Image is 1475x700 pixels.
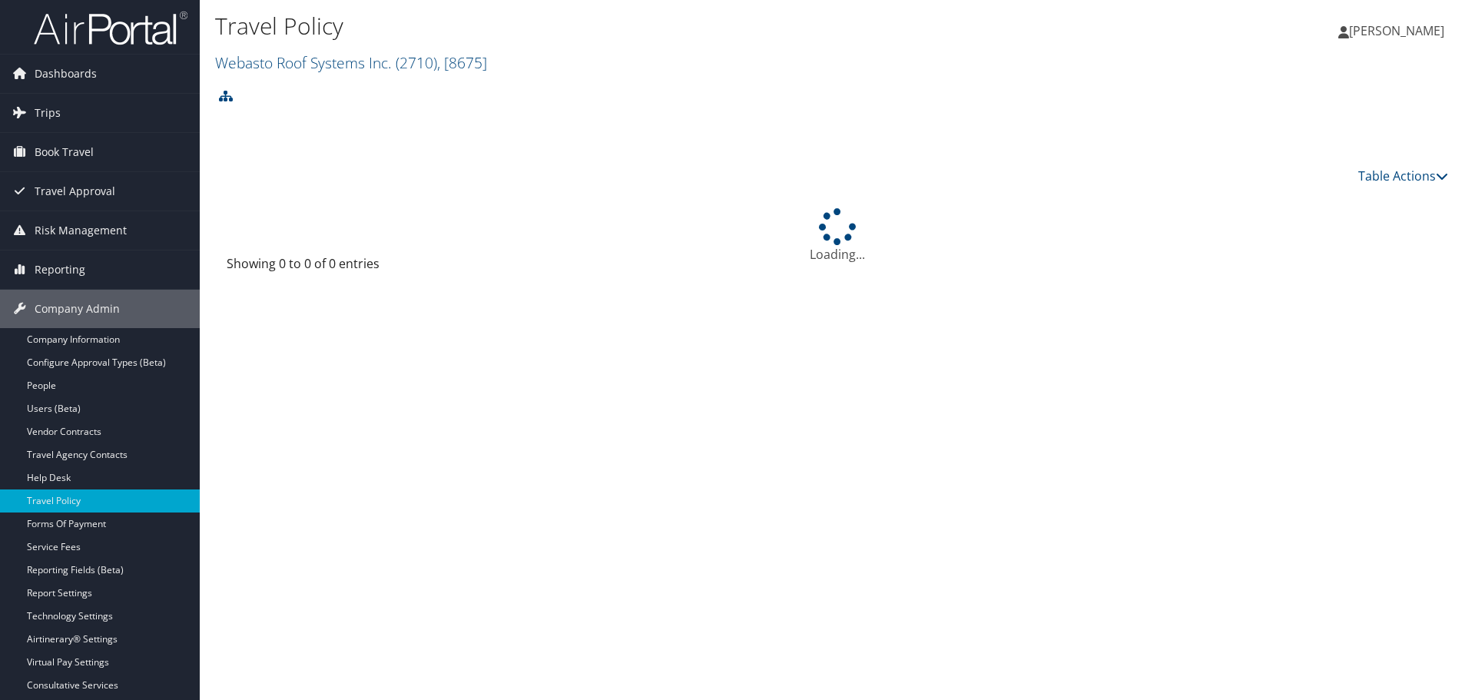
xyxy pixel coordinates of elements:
[35,290,120,328] span: Company Admin
[35,94,61,132] span: Trips
[35,250,85,289] span: Reporting
[1349,22,1444,39] span: [PERSON_NAME]
[35,211,127,250] span: Risk Management
[35,172,115,211] span: Travel Approval
[35,55,97,93] span: Dashboards
[227,254,515,280] div: Showing 0 to 0 of 0 entries
[215,52,487,73] a: Webasto Roof Systems Inc.
[215,10,1045,42] h1: Travel Policy
[396,52,437,73] span: ( 2710 )
[1338,8,1460,54] a: [PERSON_NAME]
[215,208,1460,264] div: Loading...
[1358,168,1448,184] a: Table Actions
[437,52,487,73] span: , [ 8675 ]
[35,133,94,171] span: Book Travel
[34,10,187,46] img: airportal-logo.png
